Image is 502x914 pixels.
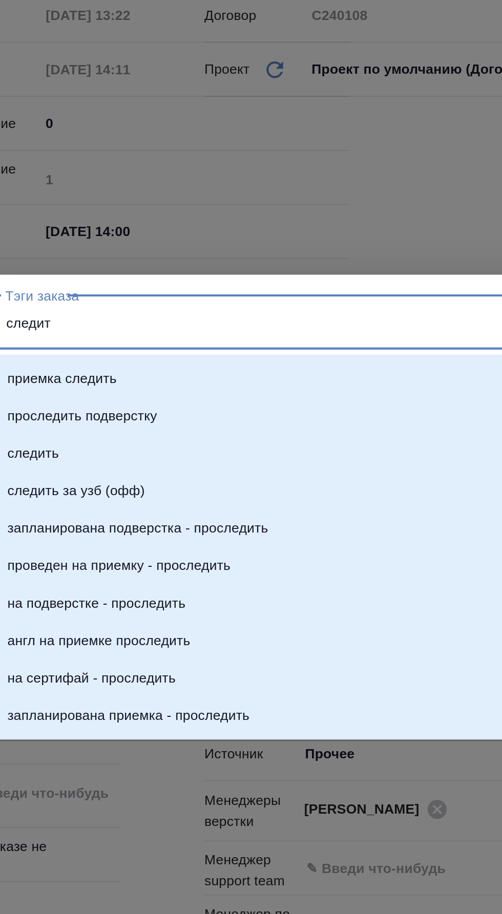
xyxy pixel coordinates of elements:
button: Очистить [374,440,389,454]
p: проведен на приемку - проследить [118,562,227,572]
p: на сертифай - проследить [118,617,201,627]
p: приемка следить [118,470,172,480]
p: запланирована приемка - проследить [118,635,237,646]
p: запланирована подверстка - проследить [118,543,246,554]
p: следить за узб (офф) [118,525,185,535]
p: на подверстке - проследить [118,580,205,590]
p: англ на приемке проследить [118,599,208,609]
p: проследить подверстку [118,488,192,498]
p: следить [118,506,143,517]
